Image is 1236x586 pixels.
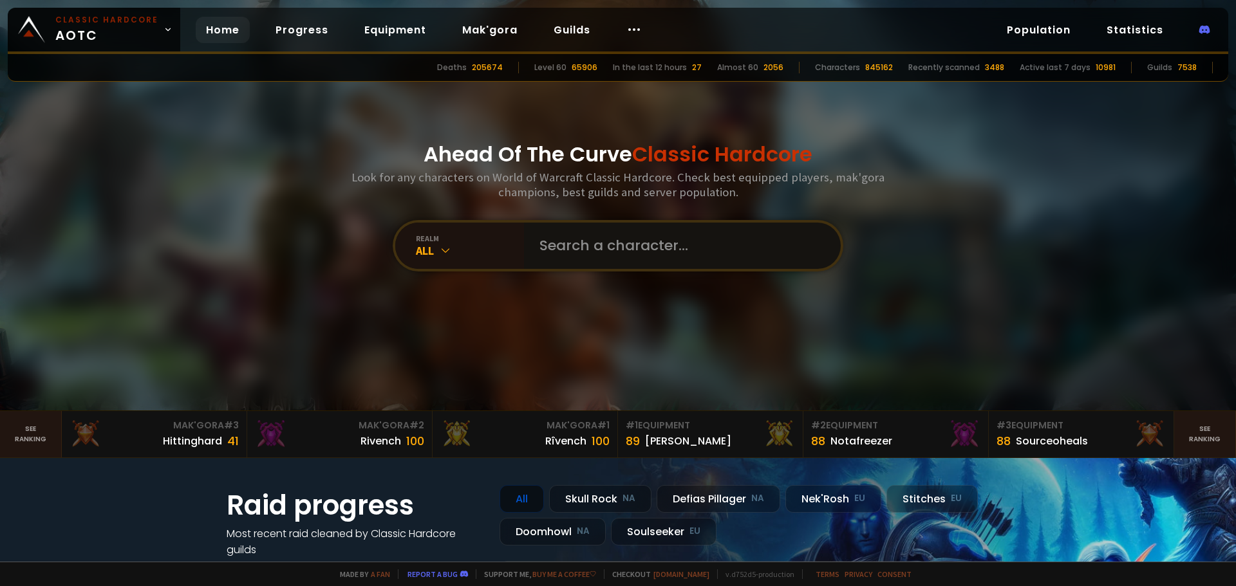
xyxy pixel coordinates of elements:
[886,485,978,513] div: Stitches
[572,62,597,73] div: 65906
[543,17,601,43] a: Guilds
[597,419,610,432] span: # 1
[692,62,702,73] div: 27
[811,432,825,450] div: 88
[816,569,839,579] a: Terms
[452,17,528,43] a: Mak'gora
[604,569,709,579] span: Checkout
[247,411,433,457] a: Mak'Gora#2Rivench100
[763,62,783,73] div: 2056
[689,525,700,538] small: EU
[997,419,1011,432] span: # 3
[500,518,606,545] div: Doomhowl
[163,433,222,449] div: Hittinghard
[997,419,1166,432] div: Equipment
[227,432,239,450] div: 41
[354,17,436,43] a: Equipment
[500,485,544,513] div: All
[70,419,239,432] div: Mak'Gora
[62,411,247,457] a: Mak'Gora#3Hittinghard41
[645,433,731,449] div: [PERSON_NAME]
[1174,411,1236,457] a: Seeranking
[785,485,881,513] div: Nek'Rosh
[803,411,989,457] a: #2Equipment88Notafreezer
[532,223,825,269] input: Search a character...
[440,419,610,432] div: Mak'Gora
[854,492,865,505] small: EU
[437,62,467,73] div: Deaths
[196,17,250,43] a: Home
[360,433,401,449] div: Rivench
[1096,62,1116,73] div: 10981
[227,485,484,526] h1: Raid progress
[549,485,651,513] div: Skull Rock
[472,62,503,73] div: 205674
[626,432,640,450] div: 89
[224,419,239,432] span: # 3
[1016,433,1088,449] div: Sourceoheals
[476,569,596,579] span: Support me,
[265,17,339,43] a: Progress
[623,492,635,505] small: NA
[534,62,566,73] div: Level 60
[657,485,780,513] div: Defias Pillager
[815,62,860,73] div: Characters
[1096,17,1174,43] a: Statistics
[424,139,812,170] h1: Ahead Of The Curve
[407,569,458,579] a: Report a bug
[416,233,524,243] div: realm
[433,411,618,457] a: Mak'Gora#1Rîvench100
[1147,62,1172,73] div: Guilds
[653,569,709,579] a: [DOMAIN_NAME]
[532,569,596,579] a: Buy me a coffee
[632,140,812,169] span: Classic Hardcore
[717,569,794,579] span: v. d752d5 - production
[8,8,180,51] a: Classic HardcoreAOTC
[1020,62,1091,73] div: Active last 7 days
[346,170,890,199] h3: Look for any characters on World of Warcraft Classic Hardcore. Check best equipped players, mak'g...
[1177,62,1197,73] div: 7538
[55,14,158,45] span: AOTC
[406,432,424,450] div: 100
[951,492,962,505] small: EU
[545,433,586,449] div: Rîvench
[618,411,803,457] a: #1Equipment89[PERSON_NAME]
[371,569,390,579] a: a fan
[811,419,826,432] span: # 2
[626,419,638,432] span: # 1
[255,419,424,432] div: Mak'Gora
[811,419,980,432] div: Equipment
[877,569,912,579] a: Consent
[55,14,158,26] small: Classic Hardcore
[997,432,1011,450] div: 88
[865,62,893,73] div: 845162
[997,17,1081,43] a: Population
[989,411,1174,457] a: #3Equipment88Sourceoheals
[626,419,795,432] div: Equipment
[611,518,716,545] div: Soulseeker
[577,525,590,538] small: NA
[751,492,764,505] small: NA
[985,62,1004,73] div: 3488
[332,569,390,579] span: Made by
[845,569,872,579] a: Privacy
[592,432,610,450] div: 100
[227,558,310,573] a: See all progress
[227,526,484,558] h4: Most recent raid cleaned by Classic Hardcore guilds
[717,62,758,73] div: Almost 60
[830,433,892,449] div: Notafreezer
[613,62,687,73] div: In the last 12 hours
[416,243,524,258] div: All
[908,62,980,73] div: Recently scanned
[409,419,424,432] span: # 2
